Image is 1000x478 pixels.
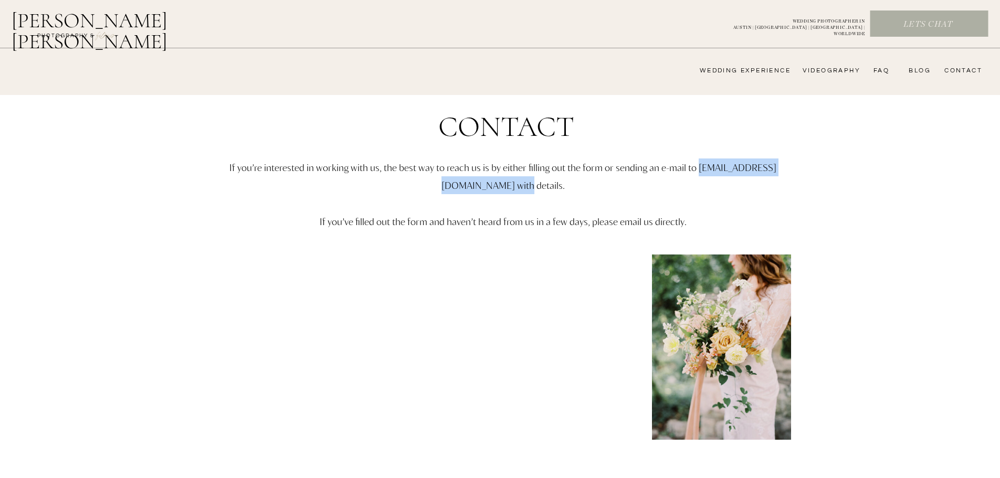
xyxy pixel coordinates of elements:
[86,28,125,41] a: FILMs
[197,158,809,268] p: If you’re interested in working with us, the best way to reach us is by either filling out the fo...
[799,67,860,75] a: videography
[12,10,222,35] a: [PERSON_NAME] [PERSON_NAME]
[941,67,982,75] a: CONTACT
[868,67,889,75] a: FAQ
[31,32,100,45] a: photography &
[716,18,865,30] p: WEDDING PHOTOGRAPHER IN AUSTIN | [GEOGRAPHIC_DATA] | [GEOGRAPHIC_DATA] | WORLDWIDE
[905,67,931,75] a: bLog
[716,18,865,30] a: WEDDING PHOTOGRAPHER INAUSTIN | [GEOGRAPHIC_DATA] | [GEOGRAPHIC_DATA] | WORLDWIDE
[870,19,986,30] a: Lets chat
[378,112,635,149] h1: Contact
[685,67,791,75] a: wedding experience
